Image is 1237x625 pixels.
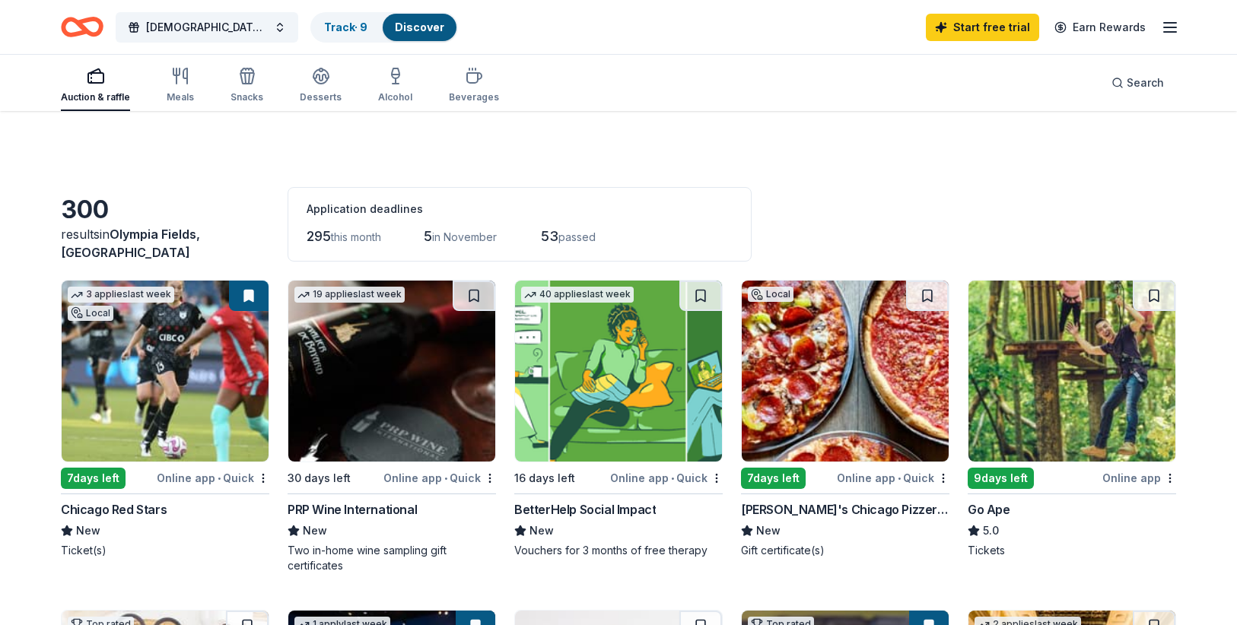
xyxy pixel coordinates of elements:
span: 53 [541,228,558,244]
div: Local [748,287,793,302]
div: Online app Quick [837,468,949,487]
span: New [303,522,327,540]
span: 5 [424,228,432,244]
span: • [671,472,674,484]
div: PRP Wine International [288,500,417,519]
span: • [898,472,901,484]
span: • [444,472,447,484]
a: Image for Georgio's Chicago Pizzeria & PubLocal7days leftOnline app•Quick[PERSON_NAME]'s Chicago ... [741,280,949,558]
span: [DEMOGRAPHIC_DATA] Lights - A Red Carpet Affair [146,18,268,36]
span: passed [558,230,596,243]
div: Gift certificate(s) [741,543,949,558]
div: Snacks [231,91,263,103]
div: 3 applies last week [68,287,174,303]
div: 16 days left [514,469,575,487]
a: Track· 9 [324,21,367,33]
span: New [529,522,554,540]
span: in [61,227,200,260]
img: Image for Georgio's Chicago Pizzeria & Pub [742,281,949,462]
div: Alcohol [378,91,412,103]
div: 7 days left [61,468,126,489]
button: Desserts [300,61,342,111]
div: 19 applies last week [294,287,405,303]
button: Meals [167,61,194,111]
span: New [76,522,100,540]
a: Image for Go Ape9days leftOnline appGo Ape5.0Tickets [968,280,1176,558]
div: Two in-home wine sampling gift certificates [288,543,496,573]
div: 40 applies last week [521,287,634,303]
div: Online app Quick [383,468,496,487]
div: Online app Quick [610,468,723,487]
div: results [61,225,269,262]
div: 30 days left [288,469,351,487]
div: Application deadlines [307,200,733,218]
img: Image for BetterHelp Social Impact [515,281,722,462]
div: Desserts [300,91,342,103]
a: Image for BetterHelp Social Impact40 applieslast week16 days leftOnline app•QuickBetterHelp Socia... [514,280,723,558]
a: Start free trial [926,14,1039,41]
div: Online app [1102,468,1176,487]
div: [PERSON_NAME]'s Chicago Pizzeria & Pub [741,500,949,519]
span: New [756,522,781,540]
img: Image for Go Ape [968,281,1175,462]
div: Local [68,306,113,321]
div: Vouchers for 3 months of free therapy [514,543,723,558]
img: Image for Chicago Red Stars [62,281,269,462]
button: Snacks [231,61,263,111]
div: Chicago Red Stars [61,500,167,519]
button: [DEMOGRAPHIC_DATA] Lights - A Red Carpet Affair [116,12,298,43]
a: Home [61,9,103,45]
button: Auction & raffle [61,61,130,111]
a: Earn Rewards [1045,14,1155,41]
span: 5.0 [983,522,999,540]
span: in November [432,230,497,243]
div: BetterHelp Social Impact [514,500,656,519]
button: Beverages [449,61,499,111]
div: Meals [167,91,194,103]
a: Image for PRP Wine International19 applieslast week30 days leftOnline app•QuickPRP Wine Internati... [288,280,496,573]
div: Online app Quick [157,468,269,487]
div: Tickets [968,543,1176,558]
div: 300 [61,195,269,225]
span: 295 [307,228,331,244]
img: Image for PRP Wine International [288,281,495,462]
span: • [218,472,221,484]
div: Beverages [449,91,499,103]
button: Track· 9Discover [310,12,458,43]
a: Image for Chicago Red Stars3 applieslast weekLocal7days leftOnline app•QuickChicago Red StarsNewT... [61,280,269,558]
div: Auction & raffle [61,91,130,103]
button: Search [1099,68,1176,98]
button: Alcohol [378,61,412,111]
div: Go Ape [968,500,1010,519]
div: Ticket(s) [61,543,269,558]
div: 7 days left [741,468,806,489]
span: this month [331,230,381,243]
span: Olympia Fields, [GEOGRAPHIC_DATA] [61,227,200,260]
span: Search [1127,74,1164,92]
a: Discover [395,21,444,33]
div: 9 days left [968,468,1034,489]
